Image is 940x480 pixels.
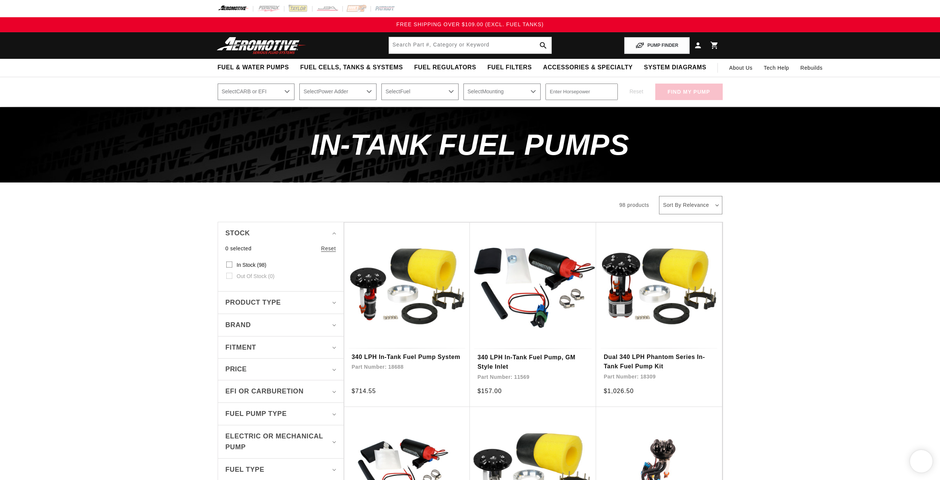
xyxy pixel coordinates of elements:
[226,228,250,239] span: Stock
[226,320,251,330] span: Brand
[218,84,295,100] select: CARB or EFI
[226,297,281,308] span: Product type
[226,408,287,419] span: Fuel Pump Type
[795,59,828,77] summary: Rebuilds
[226,342,256,353] span: Fitment
[226,244,252,253] span: 0 selected
[352,352,463,362] a: 340 LPH In-Tank Fuel Pump System
[538,59,638,76] summary: Accessories & Specialty
[294,59,408,76] summary: Fuel Cells, Tanks & Systems
[389,37,551,54] input: Search by Part Number, Category or Keyword
[800,64,822,72] span: Rebuilds
[543,64,633,72] span: Accessories & Specialty
[545,84,618,100] input: Enter Horsepower
[226,336,336,359] summary: Fitment (0 selected)
[311,128,629,161] span: In-Tank Fuel Pumps
[226,464,265,475] span: Fuel Type
[638,59,712,76] summary: System Diagrams
[215,37,308,54] img: Aeromotive
[237,262,266,268] span: In stock (98)
[226,292,336,314] summary: Product type (0 selected)
[226,386,304,397] span: EFI or Carburetion
[604,352,714,371] a: Dual 340 LPH Phantom Series In-Tank Fuel Pump Kit
[226,403,336,425] summary: Fuel Pump Type (0 selected)
[463,84,541,100] select: Mounting
[723,59,758,77] a: About Us
[321,244,336,253] a: Reset
[237,273,275,280] span: Out of stock (0)
[535,37,551,54] button: search button
[226,364,247,374] span: Price
[477,353,589,372] a: 340 LPH In-Tank Fuel Pump, GM Style Inlet
[482,59,538,76] summary: Fuel Filters
[764,64,789,72] span: Tech Help
[226,222,336,244] summary: Stock (0 selected)
[226,359,336,380] summary: Price
[226,380,336,402] summary: EFI or Carburetion (0 selected)
[226,431,330,453] span: Electric or Mechanical Pump
[729,65,752,71] span: About Us
[644,64,706,72] span: System Diagrams
[487,64,532,72] span: Fuel Filters
[624,37,689,54] button: PUMP FINDER
[408,59,481,76] summary: Fuel Regulators
[212,59,295,76] summary: Fuel & Water Pumps
[226,314,336,336] summary: Brand (0 selected)
[381,84,459,100] select: Fuel
[300,64,403,72] span: Fuel Cells, Tanks & Systems
[414,64,476,72] span: Fuel Regulators
[396,21,544,27] span: FREE SHIPPING OVER $109.00 (EXCL. FUEL TANKS)
[619,202,649,208] span: 98 products
[299,84,377,100] select: Power Adder
[758,59,795,77] summary: Tech Help
[226,425,336,458] summary: Electric or Mechanical Pump (0 selected)
[218,64,289,72] span: Fuel & Water Pumps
